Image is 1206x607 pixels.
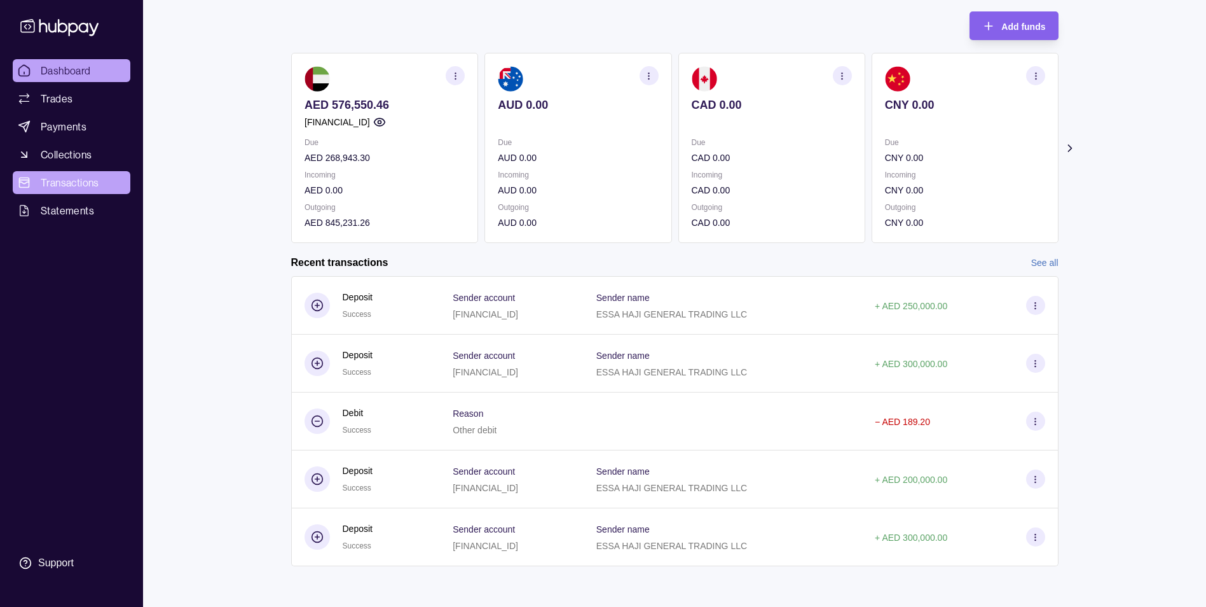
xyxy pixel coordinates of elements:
p: AUD 0.00 [498,183,658,197]
span: Transactions [41,175,99,190]
span: Success [343,310,371,319]
p: CNY 0.00 [884,151,1045,165]
span: Success [343,484,371,492]
p: + AED 300,000.00 [875,359,947,369]
span: Success [343,368,371,377]
p: Sender name [596,293,650,303]
a: Payments [13,115,130,138]
p: Incoming [691,168,851,182]
p: CAD 0.00 [691,183,851,197]
p: Incoming [305,168,465,182]
p: Sender account [453,351,515,361]
p: − AED 189.20 [875,417,930,427]
p: Sender account [453,524,515,534]
p: AED 845,231.26 [305,216,465,230]
p: Other debit [453,425,497,435]
p: CNY 0.00 [884,183,1045,197]
p: Incoming [498,168,658,182]
p: Incoming [884,168,1045,182]
p: CAD 0.00 [691,98,851,112]
p: AUD 0.00 [498,216,658,230]
p: Due [498,136,658,150]
a: Trades [13,87,130,110]
p: AED 0.00 [305,183,465,197]
p: AED 268,943.30 [305,151,465,165]
p: [FINANCIAL_ID] [305,115,370,129]
img: au [498,66,523,92]
p: Sender name [596,351,650,361]
p: AUD 0.00 [498,151,658,165]
p: Sender account [453,293,515,303]
p: Debit [343,406,371,420]
p: Outgoing [498,200,658,214]
p: [FINANCIAL_ID] [453,309,518,319]
p: Reason [453,408,483,419]
img: ae [305,66,330,92]
a: Collections [13,143,130,166]
p: [FINANCIAL_ID] [453,367,518,377]
img: ca [691,66,716,92]
a: See all [1031,256,1059,270]
p: [FINANCIAL_ID] [453,483,518,493]
a: Dashboard [13,59,130,82]
span: Success [343,426,371,435]
span: Dashboard [41,63,91,78]
span: Trades [41,91,72,106]
p: + AED 200,000.00 [875,475,947,485]
div: Support [38,556,74,570]
p: Deposit [343,348,373,362]
img: cn [884,66,910,92]
p: Sender account [453,466,515,477]
p: Outgoing [305,200,465,214]
p: Deposit [343,464,373,478]
p: Due [691,136,851,150]
p: AED 576,550.46 [305,98,465,112]
p: + AED 250,000.00 [875,301,947,311]
span: Collections [41,147,92,162]
p: + AED 300,000.00 [875,533,947,543]
p: CNY 0.00 [884,98,1045,112]
p: CNY 0.00 [884,216,1045,230]
p: Deposit [343,290,373,304]
p: Outgoing [884,200,1045,214]
p: Outgoing [691,200,851,214]
a: Statements [13,199,130,222]
a: Support [13,550,130,576]
p: Deposit [343,522,373,536]
p: Due [884,136,1045,150]
span: Statements [41,203,94,218]
p: ESSA HAJI GENERAL TRADING LLC [596,309,747,319]
p: ESSA HAJI GENERAL TRADING LLC [596,541,747,551]
p: CAD 0.00 [691,216,851,230]
span: Success [343,541,371,550]
a: Transactions [13,171,130,194]
p: [FINANCIAL_ID] [453,541,518,551]
h2: Recent transactions [291,256,388,270]
span: Payments [41,119,86,134]
p: Sender name [596,524,650,534]
span: Add funds [1001,22,1045,32]
p: CAD 0.00 [691,151,851,165]
p: Sender name [596,466,650,477]
p: ESSA HAJI GENERAL TRADING LLC [596,483,747,493]
p: Due [305,136,465,150]
button: Add funds [970,11,1058,40]
p: ESSA HAJI GENERAL TRADING LLC [596,367,747,377]
p: AUD 0.00 [498,98,658,112]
